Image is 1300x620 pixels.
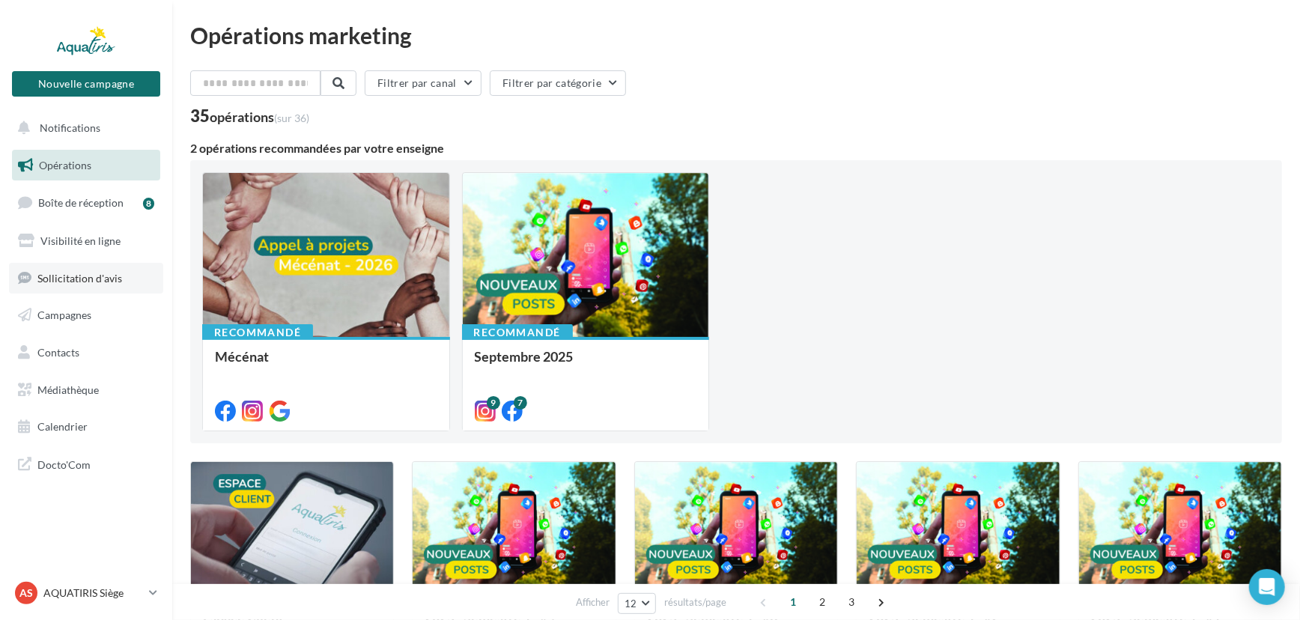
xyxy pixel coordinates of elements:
a: Contacts [9,337,163,368]
span: Sollicitation d'avis [37,271,122,284]
span: Opérations [39,159,91,171]
a: Sollicitation d'avis [9,263,163,294]
p: AQUATIRIS Siège [43,586,143,601]
div: opérations [210,110,309,124]
span: résultats/page [664,595,726,610]
a: Visibilité en ligne [9,225,163,257]
button: Filtrer par canal [365,70,482,96]
span: Docto'Com [37,455,91,474]
button: Nouvelle campagne [12,71,160,97]
a: Médiathèque [9,374,163,406]
div: Septembre 2025 [475,349,697,379]
span: Visibilité en ligne [40,234,121,247]
button: 12 [618,593,656,614]
button: Filtrer par catégorie [490,70,626,96]
div: Opérations marketing [190,24,1282,46]
span: Contacts [37,346,79,359]
div: Recommandé [462,324,573,341]
div: 2 opérations recommandées par votre enseigne [190,142,1282,154]
div: Mécénat [215,349,437,379]
div: 7 [514,396,527,410]
span: 2 [811,590,835,614]
span: 1 [782,590,806,614]
div: 9 [487,396,500,410]
span: 3 [840,590,864,614]
span: Médiathèque [37,383,99,396]
div: 8 [143,198,154,210]
a: Docto'Com [9,449,163,480]
a: AS AQUATIRIS Siège [12,579,160,607]
span: 12 [625,598,637,610]
span: Afficher [576,595,610,610]
span: (sur 36) [274,112,309,124]
div: 35 [190,108,309,124]
a: Campagnes [9,300,163,331]
div: Recommandé [202,324,313,341]
a: Opérations [9,150,163,181]
div: Open Intercom Messenger [1249,569,1285,605]
a: Boîte de réception8 [9,186,163,219]
span: Calendrier [37,420,88,433]
span: AS [19,586,33,601]
button: Notifications [9,112,157,144]
span: Campagnes [37,309,91,321]
span: Notifications [40,121,100,134]
span: Boîte de réception [38,196,124,209]
a: Calendrier [9,411,163,443]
